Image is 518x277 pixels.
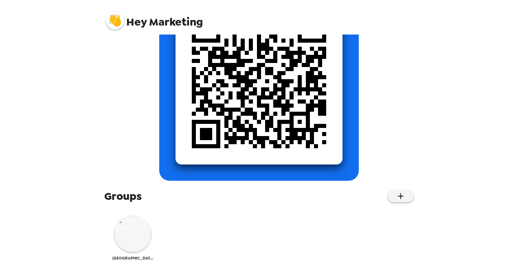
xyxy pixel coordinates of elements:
img: profile pic [106,11,124,30]
span: Hey [126,15,147,29]
img: Lake City Bank [114,216,151,252]
span: Groups [104,189,142,203]
span: Marketing [106,7,203,28]
span: [GEOGRAPHIC_DATA] [112,255,153,261]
